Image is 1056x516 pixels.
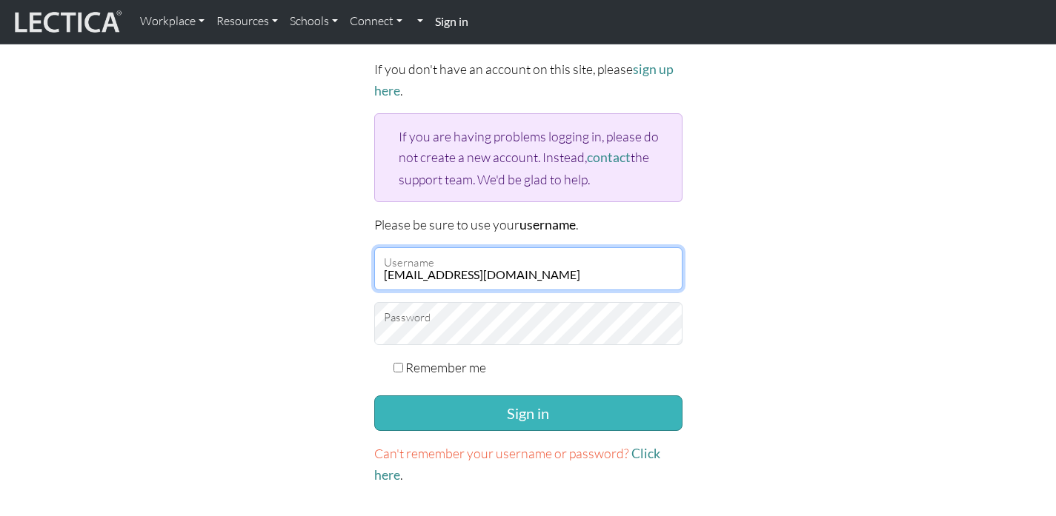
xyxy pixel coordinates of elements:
[429,6,474,38] a: Sign in
[374,113,683,201] div: If you are having problems logging in, please do not create a new account. Instead, the support t...
[374,247,683,290] input: Username
[405,357,486,378] label: Remember me
[435,14,468,28] strong: Sign in
[374,58,683,101] p: If you don't have an account on this site, please .
[210,6,284,37] a: Resources
[374,214,683,235] p: Please be sure to use your .
[519,217,576,232] strong: username
[374,445,629,461] span: Can't remember your username or password?
[11,8,122,36] img: lecticalive
[587,150,631,165] a: contact
[374,443,683,486] p: .
[374,395,683,431] button: Sign in
[134,6,210,37] a: Workplace
[284,6,344,37] a: Schools
[344,6,408,37] a: Connect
